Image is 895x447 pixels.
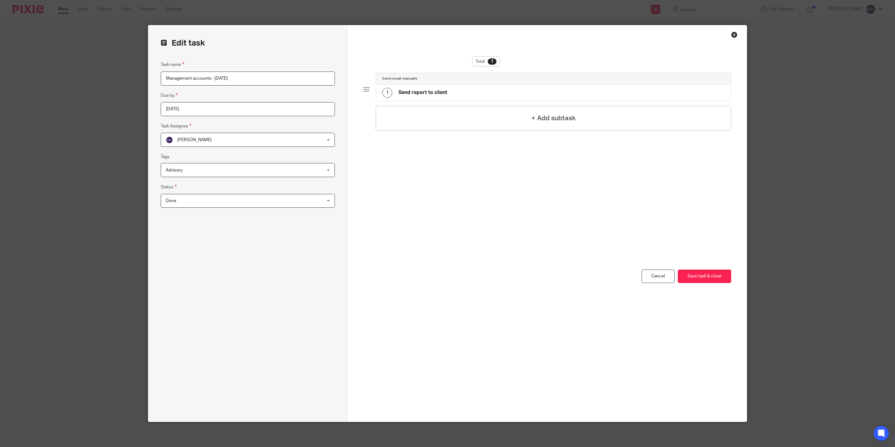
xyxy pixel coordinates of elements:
[166,136,173,144] img: svg%3E
[488,58,496,65] div: 1
[161,154,169,160] label: Tags
[161,61,184,68] label: Task name
[399,89,447,96] h4: Send report to client
[161,183,177,191] label: Status
[161,92,178,99] label: Due by
[382,88,392,98] div: 1
[731,32,737,38] div: Close this dialog window
[161,102,335,116] input: Pick a date
[161,122,191,130] label: Task Assignee
[382,76,417,81] h4: Send email manually
[177,138,212,142] span: [PERSON_NAME]
[472,57,500,67] div: Total
[678,270,731,283] button: Save task & close
[166,168,183,172] span: Advisory
[166,199,176,203] span: Done
[531,113,576,123] h4: + Add subtask
[161,38,335,48] h2: Edit task
[642,270,675,283] a: Cancel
